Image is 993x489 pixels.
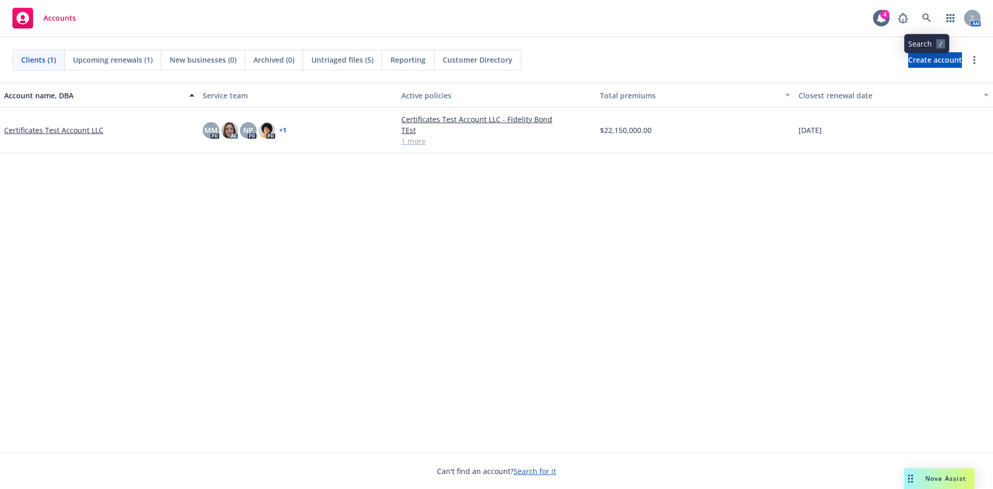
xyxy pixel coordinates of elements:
[243,125,253,136] span: NP
[799,125,822,136] span: [DATE]
[259,122,275,139] img: photo
[170,54,236,65] span: New businesses (0)
[204,125,218,136] span: MM
[401,136,592,146] a: 1 more
[514,466,556,476] a: Search for it
[596,83,794,108] button: Total premiums
[43,14,76,22] span: Accounts
[401,90,592,101] div: Active policies
[880,10,890,19] div: 4
[401,125,592,136] a: TEst
[21,54,56,65] span: Clients (1)
[397,83,596,108] button: Active policies
[904,468,917,489] div: Drag to move
[437,466,556,477] span: Can't find an account?
[221,122,238,139] img: photo
[199,83,397,108] button: Service team
[401,114,592,125] a: Certificates Test Account LLC - Fidelity Bond
[4,125,103,136] a: Certificates Test Account LLC
[916,8,937,28] a: Search
[940,8,961,28] a: Switch app
[73,54,153,65] span: Upcoming renewals (1)
[908,52,962,68] a: Create account
[925,474,966,483] span: Nova Assist
[600,125,652,136] span: $22,150,000.00
[203,90,393,101] div: Service team
[279,127,287,134] a: + 1
[443,54,513,65] span: Customer Directory
[904,468,974,489] button: Nova Assist
[908,50,962,70] span: Create account
[794,83,993,108] button: Closest renewal date
[893,8,913,28] a: Report a Bug
[390,54,426,65] span: Reporting
[253,54,294,65] span: Archived (0)
[311,54,373,65] span: Untriaged files (5)
[4,90,183,101] div: Account name, DBA
[968,54,981,66] a: more
[600,90,779,101] div: Total premiums
[8,4,80,33] a: Accounts
[799,90,977,101] div: Closest renewal date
